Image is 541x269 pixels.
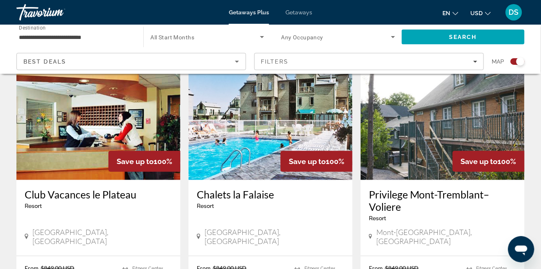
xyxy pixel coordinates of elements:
span: Save up to [461,157,498,166]
span: DS [509,8,519,16]
button: Change language [443,7,458,19]
img: Club Vacances le Plateau [16,49,180,180]
mat-select: Sort by [23,57,239,66]
img: Chalets la Falaise [189,49,352,180]
a: Getaways [285,9,312,16]
span: Any Occupancy [281,34,324,41]
button: Search [402,30,525,44]
span: Resort [369,215,386,221]
span: Resort [25,203,42,209]
button: Change currency [471,7,491,19]
a: Privilege Mont-Tremblant–Voliere [369,188,516,213]
span: Destination [19,25,46,31]
div: 100% [453,151,525,172]
span: Resort [197,203,214,209]
img: Privilege Mont-Tremblant–Voliere [361,49,525,180]
a: Chalets la Falaise [197,188,344,201]
a: Getaways Plus [229,9,269,16]
button: Filters [254,53,484,70]
input: Select destination [19,32,133,42]
span: Save up to [289,157,326,166]
div: 100% [281,151,352,172]
span: Best Deals [23,58,66,65]
a: Travorium [16,2,99,23]
span: All Start Months [150,34,194,41]
button: User Menu [503,4,525,21]
span: Map [492,56,504,67]
span: en [443,10,451,16]
a: Club Vacances le Plateau [25,188,172,201]
span: Filters [261,58,289,65]
span: [GEOGRAPHIC_DATA], [GEOGRAPHIC_DATA] [205,228,344,246]
span: USD [471,10,483,16]
span: Save up to [117,157,154,166]
span: Mont-[GEOGRAPHIC_DATA], [GEOGRAPHIC_DATA] [376,228,516,246]
span: [GEOGRAPHIC_DATA], [GEOGRAPHIC_DATA] [32,228,172,246]
div: 100% [108,151,180,172]
iframe: Кнопка для запуску вікна повідомлень [508,236,534,262]
span: Search [449,34,477,40]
